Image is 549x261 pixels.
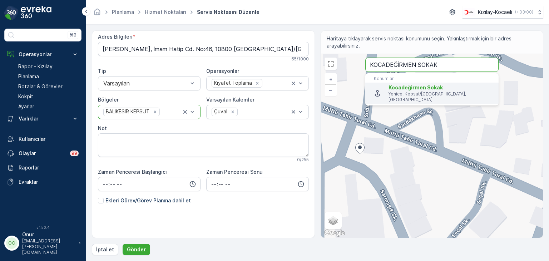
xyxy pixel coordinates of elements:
label: Varsayılan Kalemler [206,97,254,103]
a: Hizmet Noktaları [145,9,186,15]
button: Varlıklar [4,112,81,126]
span: Kocadeğirmen Sokak [389,84,443,90]
a: Olaylar99 [4,146,81,161]
a: Yakınlaştır [325,74,336,85]
a: Planlama [15,72,81,82]
a: Bu bölgeyi Google Haritalar'da açın (yeni pencerede açılır) [323,228,346,238]
label: Adres Bilgileri [98,34,133,40]
ul: Menu [365,73,499,105]
p: Ayarlar [18,103,34,110]
div: Remove Kıyafet Toplama [253,80,261,87]
span: − [329,87,332,93]
p: Olaylar [19,150,66,157]
a: Layers [325,213,341,228]
a: Rapor - Kızılay [15,61,81,72]
p: ⌘B [69,32,76,38]
input: Adrese göre ara [365,58,499,72]
p: Onur [22,231,75,238]
div: OO [6,237,18,249]
div: Kıyafet Toplama [212,79,253,87]
div: BALIKESİR KEPSUT [104,108,150,115]
label: Zaman Penceresi Başlangıcı [98,169,167,175]
label: Zaman Penceresi Sonu [206,169,263,175]
label: Tip [98,68,106,74]
span: v 1.50.4 [4,225,81,230]
a: Ana Sayfa [93,11,101,17]
button: Operasyonlar [4,47,81,61]
div: Remove BALIKESİR KEPSUT [151,109,159,115]
a: Raporlar [4,161,81,175]
span: Haritaya tıklayarak servis noktası konumunu seçin. Yakınlaştırmak için bir adres arayabilirsiniz. [327,35,538,49]
button: Gönder [123,244,150,255]
p: İptal et [96,246,114,253]
p: Raporlar [19,164,79,171]
p: Kokpit [18,93,33,100]
div: Remove Çuval [229,109,237,115]
p: Varlıklar [19,115,67,122]
a: Rotalar & Görevler [15,82,81,92]
span: Servis Noktasını Düzenle [196,9,261,16]
p: 65 / 1000 [291,56,309,62]
label: Bölgeler [98,97,119,103]
p: Yenice, Kepsut/[GEOGRAPHIC_DATA], [GEOGRAPHIC_DATA] [389,91,493,103]
p: [EMAIL_ADDRESS][PERSON_NAME][DOMAIN_NAME] [22,238,75,255]
p: Evraklar [19,178,79,186]
p: 0 / 255 [297,157,309,163]
p: Operasyonlar [19,51,67,58]
button: İptal et [92,244,118,255]
label: Operasyonlar [206,68,239,74]
a: Evraklar [4,175,81,189]
p: Kızılay-Kocaeli [478,9,512,16]
a: Kokpit [15,92,81,102]
button: Kızılay-Kocaeli(+03:00) [463,6,543,19]
p: 99 [71,151,77,156]
img: logo [4,6,19,20]
a: Uzaklaştır [325,85,336,95]
p: Planlama [18,73,39,80]
p: Rapor - Kızılay [18,63,53,70]
span: + [329,76,332,82]
a: Planlama [112,9,134,15]
p: Rotalar & Görevler [18,83,63,90]
img: Google [323,228,346,238]
a: Kullanıcılar [4,132,81,146]
p: Ekleri Görev/Görev Planına dahil et [105,197,191,204]
p: Gönder [127,246,146,253]
img: k%C4%B1z%C4%B1lay_0jL9uU1.png [463,8,475,16]
label: Not [98,125,107,131]
button: OOOnur[EMAIL_ADDRESS][PERSON_NAME][DOMAIN_NAME] [4,231,81,255]
a: Ayarlar [15,102,81,112]
a: View Fullscreen [325,58,336,69]
img: logo_dark-DEwI_e13.png [21,6,51,20]
div: Çuval [212,108,228,115]
p: ( +03:00 ) [515,9,533,15]
p: Kullanıcılar [19,136,79,143]
p: Konumlar [374,76,490,82]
